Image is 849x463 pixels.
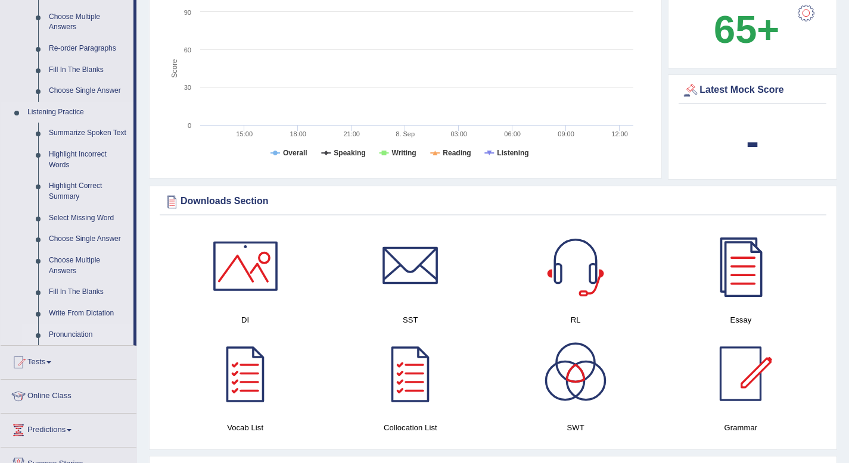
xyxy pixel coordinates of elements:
a: Online Class [1,380,136,409]
text: 60 [184,46,191,54]
a: Highlight Incorrect Words [43,144,133,176]
text: 06:00 [504,130,521,137]
h4: Collocation List [334,421,487,434]
h4: SWT [499,421,652,434]
tspan: Listening [497,149,528,157]
text: 0 [188,122,191,129]
a: Choose Multiple Answers [43,7,133,38]
text: 15:00 [236,130,253,137]
a: Summarize Spoken Text [43,123,133,144]
a: Tests [1,346,136,376]
a: Fill In The Blanks [43,60,133,81]
div: Downloads Section [163,193,823,211]
tspan: 8. Sep [396,130,415,137]
text: 21:00 [343,130,360,137]
h4: Vocab List [169,421,322,434]
a: Select Missing Word [43,208,133,229]
a: Choose Single Answer [43,229,133,250]
a: Choose Single Answer [43,80,133,102]
h4: Grammar [664,421,817,434]
text: 12:00 [611,130,628,137]
b: 65+ [714,8,779,51]
h4: RL [499,314,652,326]
tspan: Overall [283,149,307,157]
a: Highlight Correct Summary [43,176,133,207]
a: Predictions [1,414,136,443]
h4: SST [334,314,487,326]
tspan: Speaking [334,149,365,157]
h4: DI [169,314,322,326]
b: - [746,120,759,163]
a: Write From Dictation [43,303,133,324]
h4: Essay [664,314,817,326]
a: Fill In The Blanks [43,281,133,303]
text: 09:00 [558,130,574,137]
a: Pronunciation [43,324,133,346]
tspan: Reading [443,149,471,157]
tspan: Score [170,59,179,78]
text: 30 [184,84,191,91]
text: 18:00 [290,130,306,137]
div: Latest Mock Score [682,82,823,99]
a: Re-order Paragraphs [43,38,133,60]
a: Choose Multiple Answers [43,250,133,281]
tspan: Writing [392,149,416,157]
a: Listening Practice [22,102,133,123]
text: 03:00 [450,130,467,137]
text: 90 [184,9,191,16]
